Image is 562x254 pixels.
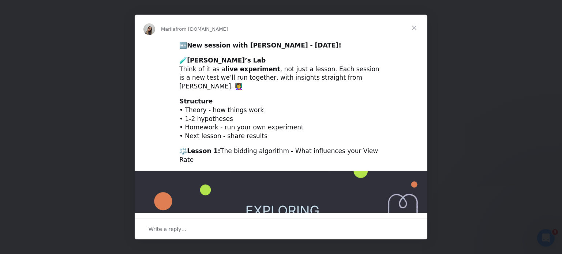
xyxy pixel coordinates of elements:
[135,219,427,239] div: Open conversation and reply
[179,56,383,91] div: 🧪 Think of it as a , not just a lesson. Each session is a new test we’ll run together, with insig...
[176,26,228,32] span: from [DOMAIN_NAME]
[187,57,266,64] b: [PERSON_NAME]’s Lab
[187,42,341,49] b: New session with [PERSON_NAME] - [DATE]!
[401,15,427,41] span: Close
[179,41,383,50] div: 🆕
[161,26,176,32] span: Mariia
[187,147,220,155] b: Lesson 1:
[149,224,187,234] span: Write a reply…
[179,98,213,105] b: Structure
[225,65,280,73] b: live experiment
[143,23,155,35] img: Profile image for Mariia
[179,147,383,164] div: ⚖️ The bidding algorithm - What influences your View Rate
[179,97,383,141] div: • Theory - how things work • 1-2 hypotheses • Homework - run your own experiment • Next lesson - ...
